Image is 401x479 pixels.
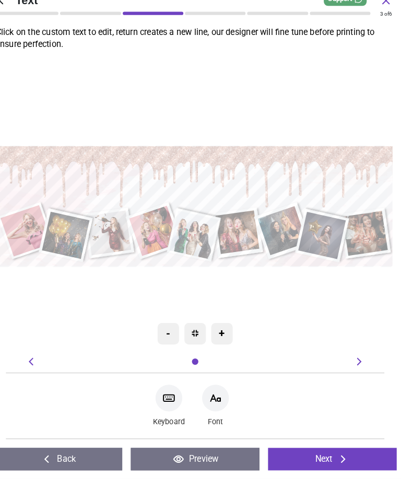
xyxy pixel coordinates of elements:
[272,449,397,471] button: Next
[207,385,233,431] div: Font
[6,38,401,62] p: Click on the custom text to edit, return creates a new line, our designer will fine tune before p...
[26,5,380,20] span: Text
[159,385,191,431] div: Keyboard
[381,23,384,29] span: 3
[326,5,368,18] div: Support
[197,334,204,340] img: recenter
[216,327,237,348] div: +
[164,327,185,348] div: -
[4,449,129,471] button: Back
[381,22,393,30] div: of 6
[138,449,263,471] button: Preview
